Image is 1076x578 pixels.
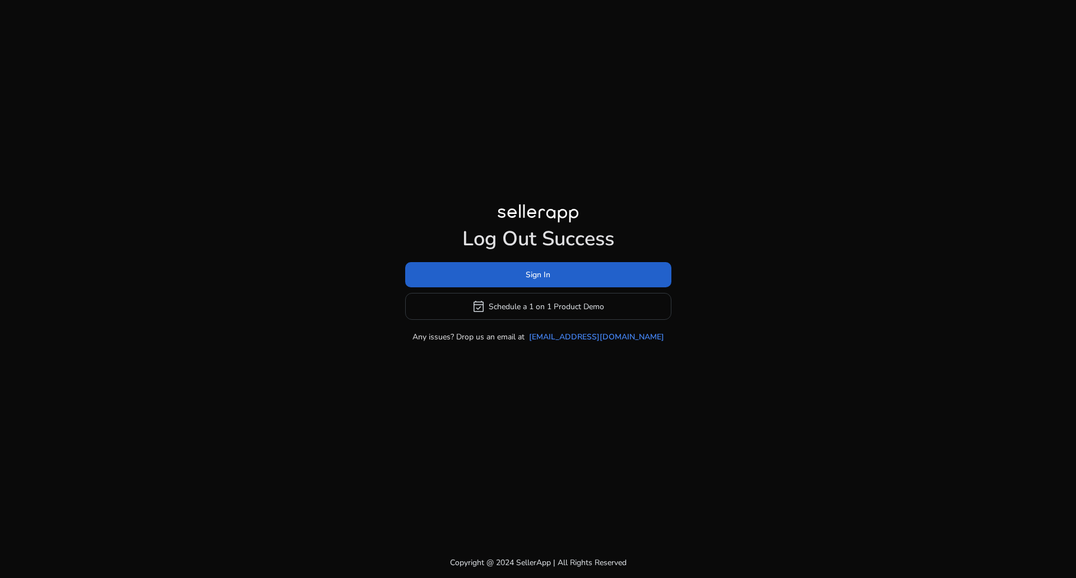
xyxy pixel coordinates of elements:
[472,300,485,313] span: event_available
[526,269,550,281] span: Sign In
[405,293,671,320] button: event_availableSchedule a 1 on 1 Product Demo
[412,331,525,343] p: Any issues? Drop us an email at
[405,227,671,251] h1: Log Out Success
[529,331,664,343] a: [EMAIL_ADDRESS][DOMAIN_NAME]
[405,262,671,287] button: Sign In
